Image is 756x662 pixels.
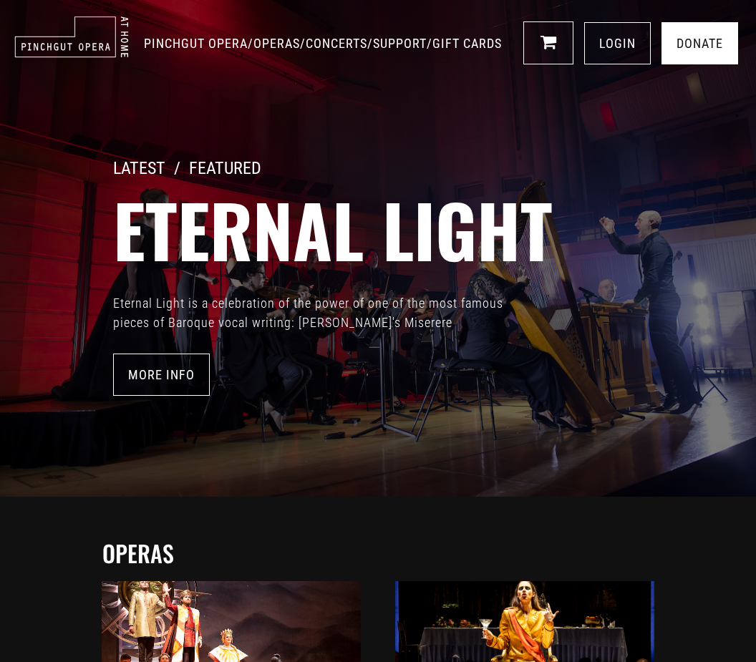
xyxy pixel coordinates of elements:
p: Eternal Light is a celebration of the power of one of the most famous pieces of Baroque vocal wri... [113,293,543,332]
a: Donate [661,22,738,64]
a: SUPPORT [373,36,427,51]
a: More Info [113,354,210,396]
a: CONCERTS [306,36,367,51]
span: / / / / [144,36,505,51]
img: pinchgut_at_home_negative_logo.svg [14,16,129,58]
h2: operas [102,540,660,567]
h4: LATEST / FEATURED [113,158,756,179]
a: OPERAS [253,36,300,51]
a: LOGIN [584,22,651,64]
h2: Eternal Light [113,186,756,272]
a: PINCHGUT OPERA [144,36,248,51]
a: GIFT CARDS [432,36,502,51]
